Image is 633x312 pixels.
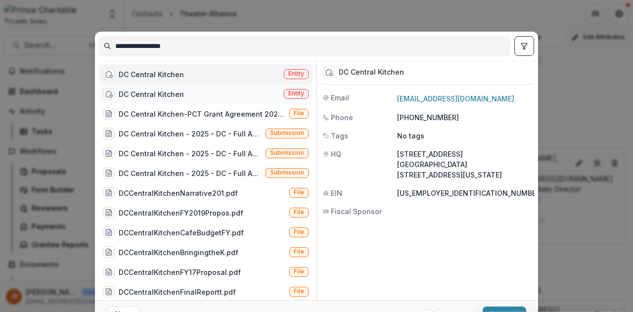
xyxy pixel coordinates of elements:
span: File [294,268,304,275]
span: Email [331,92,349,103]
span: File [294,228,304,235]
div: DCCentralKitchenFY2019Propos.pdf [119,208,243,218]
div: DCCentralKitchenFY17Proposal.pdf [119,267,241,277]
p: [STREET_ADDRESS][GEOGRAPHIC_DATA][STREET_ADDRESS][US_STATE] [397,149,532,180]
span: File [294,189,304,196]
p: No tags [397,131,424,141]
div: DC Central Kitchen - 2025 - DC - Full Application [119,129,262,139]
span: File [294,248,304,255]
div: DCCentralKitchenCafeBudgetFY.pdf [119,227,244,238]
div: DCCentralKitchenBringingtheK.pdf [119,247,238,258]
div: DCCentralKitchenNarrative201.pdf [119,188,238,198]
div: DCCentralKitchenFinalReportt.pdf [119,287,236,297]
span: File [294,288,304,295]
span: File [294,209,304,216]
span: EIN [331,188,342,198]
span: HQ [331,149,341,159]
div: DC Central Kitchen - 2025 - DC - Full Application [119,168,262,178]
div: DC Central Kitchen-PCT Grant Agreement 2022.pdf [119,109,285,119]
p: [US_EMPLOYER_IDENTIFICATION_NUMBER] [397,188,543,198]
span: Fiscal Sponsor [331,206,382,217]
div: DC Central Kitchen [119,69,184,80]
span: Phone [331,112,353,123]
span: Submission [270,130,304,136]
div: DC Central Kitchen - 2025 - DC - Full Application [119,148,262,159]
p: [PHONE_NUMBER] [397,112,532,123]
span: Submission [270,169,304,176]
span: File [294,110,304,117]
a: [EMAIL_ADDRESS][DOMAIN_NAME] [397,94,514,103]
button: toggle filters [514,36,534,56]
div: DC Central Kitchen [119,89,184,99]
span: Tags [331,131,348,141]
span: Entity [288,70,304,77]
div: DC Central Kitchen [339,68,404,77]
span: Entity [288,90,304,97]
span: Submission [270,149,304,156]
